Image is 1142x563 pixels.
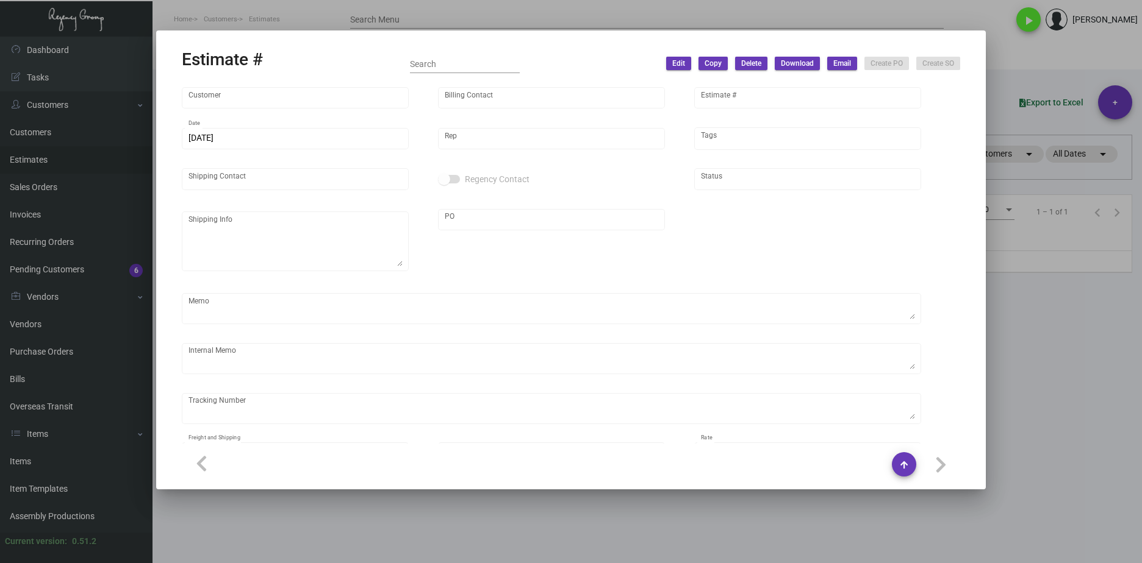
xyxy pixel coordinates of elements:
span: Email [833,58,851,69]
span: Copy [705,58,722,69]
span: Delete [741,58,761,69]
button: Delete [735,57,767,70]
button: Create SO [916,57,960,70]
h2: Estimate # [182,49,263,70]
button: Edit [666,57,691,70]
button: Create PO [864,57,909,70]
button: Copy [698,57,728,70]
button: Email [827,57,857,70]
button: Download [775,57,820,70]
span: Download [781,58,814,69]
span: Edit [672,58,685,69]
span: Regency Contact [465,172,530,186]
span: Create SO [922,58,954,69]
span: Create PO [871,58,903,69]
div: Current version: [5,535,67,548]
div: 0.51.2 [72,535,96,548]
